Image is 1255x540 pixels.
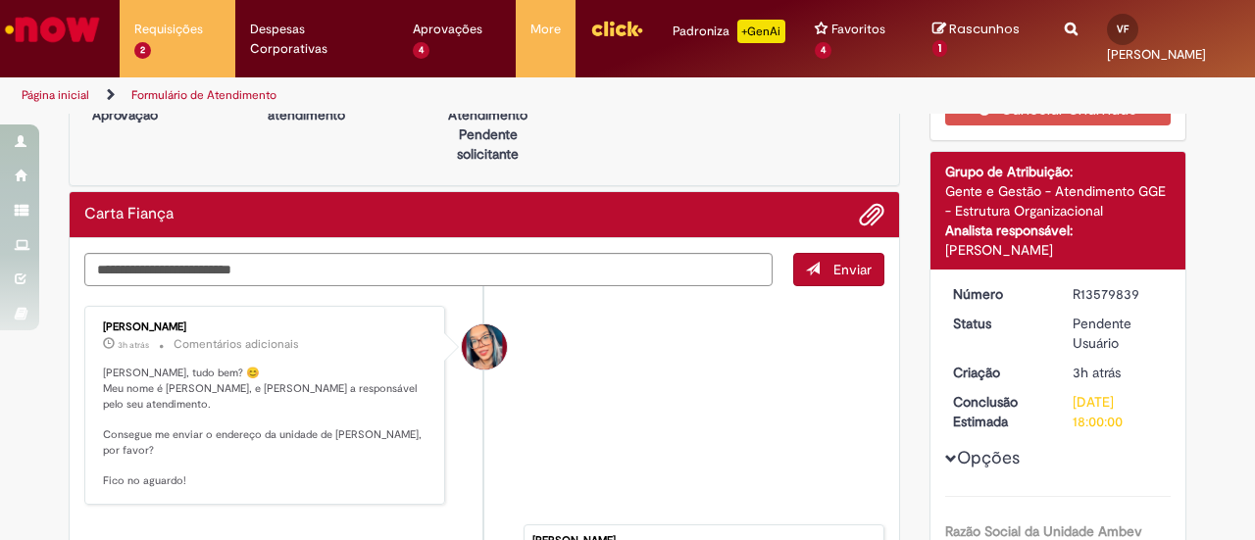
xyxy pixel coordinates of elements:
[134,20,203,39] span: Requisições
[118,339,149,351] span: 3h atrás
[84,206,174,223] h2: Carta Fiança Histórico de tíquete
[530,20,561,39] span: More
[413,42,429,59] span: 4
[118,339,149,351] time: 30/09/2025 09:16:14
[131,87,276,103] a: Formulário de Atendimento
[2,10,103,49] img: ServiceNow
[413,20,482,39] span: Aprovações
[440,124,535,164] p: Pendente solicitante
[1073,364,1121,381] time: 30/09/2025 08:52:04
[859,202,884,227] button: Adicionar anexos
[945,240,1172,260] div: [PERSON_NAME]
[462,324,507,369] div: Maira Priscila Da Silva Arnaldo
[15,77,822,114] ul: Trilhas de página
[793,253,884,286] button: Enviar
[945,181,1172,221] div: Gente e Gestão - Atendimento GGE - Estrutura Organizacional
[815,42,831,59] span: 4
[831,20,885,39] span: Favoritos
[945,221,1172,240] div: Analista responsável:
[1107,46,1206,63] span: [PERSON_NAME]
[174,336,299,353] small: Comentários adicionais
[22,87,89,103] a: Página inicial
[938,363,1059,382] dt: Criação
[945,522,1142,540] b: Razão Social da Unidade Ambev
[103,366,429,489] p: [PERSON_NAME], tudo bem? 😊 Meu nome é [PERSON_NAME], e [PERSON_NAME] a responsável pelo seu atend...
[590,14,643,43] img: click_logo_yellow_360x200.png
[737,20,785,43] p: +GenAi
[250,20,383,59] span: Despesas Corporativas
[84,253,773,285] textarea: Digite sua mensagem aqui...
[932,21,1035,57] a: Rascunhos
[103,321,429,333] div: [PERSON_NAME]
[938,314,1059,333] dt: Status
[938,284,1059,304] dt: Número
[673,20,785,43] div: Padroniza
[932,40,947,58] span: 1
[1073,392,1164,431] div: [DATE] 18:00:00
[833,261,872,278] span: Enviar
[1117,23,1129,35] span: VF
[1073,314,1164,353] div: Pendente Usuário
[1073,363,1164,382] div: 30/09/2025 08:52:04
[945,162,1172,181] div: Grupo de Atribuição:
[938,392,1059,431] dt: Conclusão Estimada
[1073,364,1121,381] span: 3h atrás
[134,42,151,59] span: 2
[949,20,1020,38] span: Rascunhos
[1073,284,1164,304] div: R13579839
